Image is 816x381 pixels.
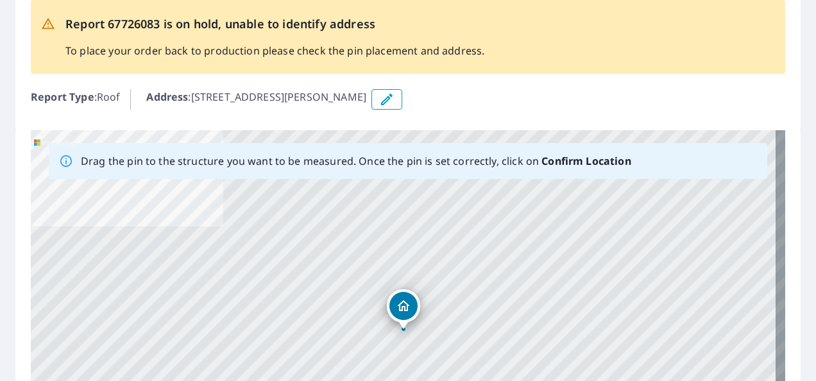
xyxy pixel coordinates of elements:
[146,89,366,110] p: : [STREET_ADDRESS][PERSON_NAME]
[65,43,484,58] p: To place your order back to production please check the pin placement and address.
[146,90,188,104] b: Address
[65,15,484,33] p: Report 67726083 is on hold, unable to identify address
[81,153,631,169] p: Drag the pin to the structure you want to be measured. Once the pin is set correctly, click on
[31,89,120,110] p: : Roof
[387,289,420,329] div: Dropped pin, building 1, Residential property, 7718 Twin Lakes Rd Manson, IA 50563
[541,154,631,168] b: Confirm Location
[31,90,94,104] b: Report Type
